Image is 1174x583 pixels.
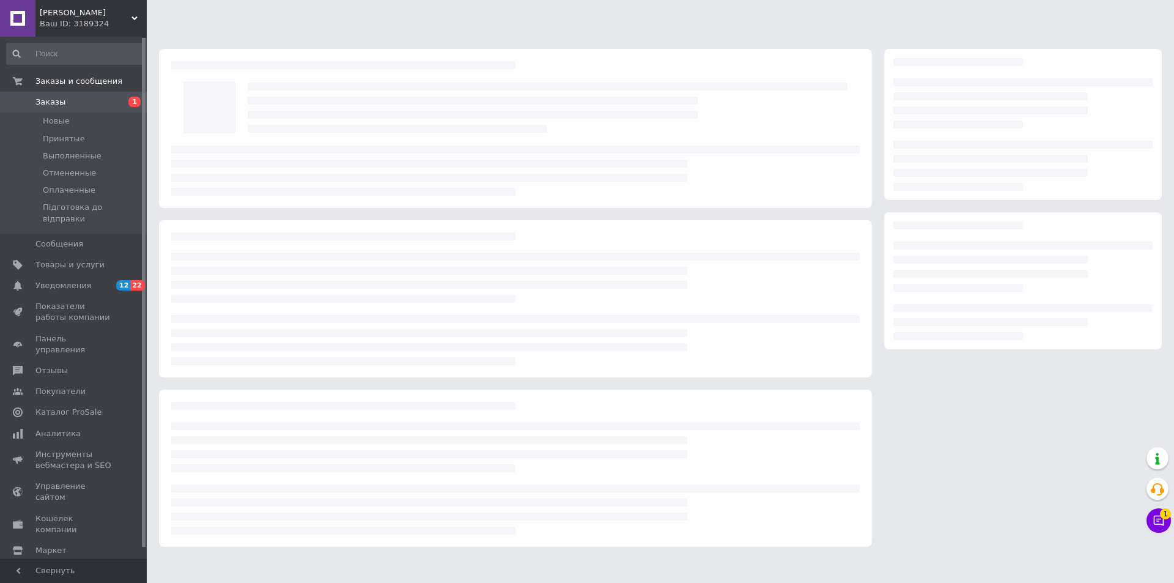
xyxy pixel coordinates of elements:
[40,18,147,29] div: Ваш ID: 3189324
[43,116,70,127] span: Новые
[35,481,113,503] span: Управление сайтом
[43,168,96,179] span: Отмененные
[1160,508,1171,519] span: 1
[128,97,141,107] span: 1
[43,133,85,144] span: Принятые
[35,407,102,418] span: Каталог ProSale
[43,202,143,224] span: Підготовка до відправки
[35,76,122,87] span: Заказы и сообщения
[1146,508,1171,533] button: Чат с покупателем1
[35,333,113,355] span: Панель управления
[35,259,105,270] span: Товары и услуги
[43,150,102,162] span: Выполненные
[35,428,81,439] span: Аналитика
[40,7,131,18] span: ВІО ЮА
[35,280,91,291] span: Уведомления
[35,301,113,323] span: Показатели работы компании
[35,97,65,108] span: Заказы
[35,365,68,376] span: Отзывы
[35,239,83,250] span: Сообщения
[130,280,144,291] span: 22
[43,185,95,196] span: Оплаченные
[35,513,113,535] span: Кошелек компании
[35,449,113,471] span: Инструменты вебмастера и SEO
[35,386,86,397] span: Покупатели
[35,545,67,556] span: Маркет
[116,280,130,291] span: 12
[6,43,144,65] input: Поиск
